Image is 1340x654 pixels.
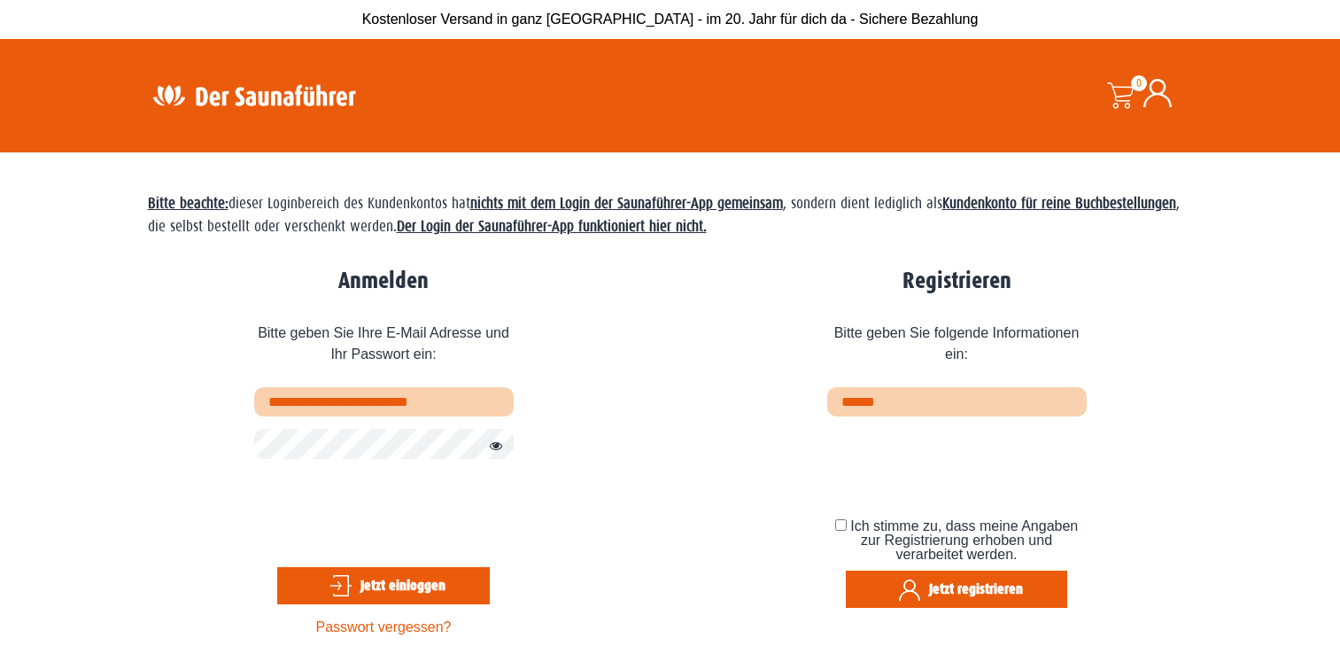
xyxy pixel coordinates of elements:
span: Ich stimme zu, dass meine Angaben zur Registrierung erhoben und verarbeitet werden. [850,518,1078,562]
strong: Kundenkonto für reine Buchbestellungen [942,195,1176,212]
button: Passwort anzeigen [480,436,503,457]
span: Bitte beachte: [148,195,228,212]
span: 0 [1131,75,1147,91]
h2: Registrieren [827,268,1087,295]
strong: nichts mit dem Login der Saunaführer-App gemeinsam [470,195,783,212]
h2: Anmelden [254,268,514,295]
span: Bitte geben Sie Ihre E-Mail Adresse und Ihr Passwort ein: [254,309,514,387]
span: dieser Loginbereich des Kundenkontos hat , sondern dient lediglich als , die selbst bestellt oder... [148,195,1180,235]
button: Jetzt einloggen [277,567,490,604]
span: Bitte geben Sie folgende Informationen ein: [827,309,1087,387]
strong: Der Login der Saunaführer-App funktioniert hier nicht. [397,218,707,235]
span: Kostenloser Versand in ganz [GEOGRAPHIC_DATA] - im 20. Jahr für dich da - Sichere Bezahlung [362,12,979,27]
a: Passwort vergessen? [316,619,452,635]
button: Jetzt registrieren [846,571,1067,608]
iframe: reCAPTCHA [827,429,1096,498]
iframe: reCAPTCHA [254,472,523,541]
input: Ich stimme zu, dass meine Angaben zur Registrierung erhoben und verarbeitet werden. [835,519,847,531]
